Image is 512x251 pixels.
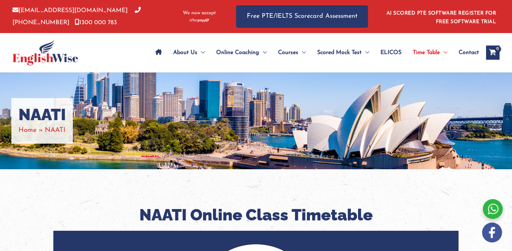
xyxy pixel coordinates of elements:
a: [EMAIL_ADDRESS][DOMAIN_NAME] [12,7,128,14]
aside: Header Widget 1 [382,5,500,28]
span: Menu Toggle [440,40,447,65]
img: cropped-ew-logo [12,40,78,65]
a: About UsMenu Toggle [167,40,210,65]
span: Time Table [413,40,440,65]
nav: Site Navigation: Main Menu [150,40,479,65]
a: AI SCORED PTE SOFTWARE REGISTER FOR FREE SOFTWARE TRIAL [386,11,496,25]
img: Afterpay-Logo [190,18,209,22]
span: Menu Toggle [362,40,369,65]
span: Contact [459,40,479,65]
span: Courses [278,40,298,65]
span: We now accept [183,10,216,17]
a: 1300 000 783 [75,20,117,26]
a: Time TableMenu Toggle [407,40,453,65]
span: About Us [173,40,197,65]
a: View Shopping Cart, empty [486,46,500,60]
img: white-facebook.png [482,223,502,242]
span: Scored Mock Test [317,40,362,65]
span: NAATI [45,127,65,134]
a: ELICOS [375,40,407,65]
a: Free PTE/IELTS Scorecard Assessment [236,5,368,28]
nav: Breadcrumbs [18,124,66,136]
a: CoursesMenu Toggle [272,40,311,65]
h1: NAATI [18,105,66,124]
span: Menu Toggle [197,40,205,65]
a: Scored Mock TestMenu Toggle [311,40,375,65]
span: Menu Toggle [259,40,267,65]
h2: NAATI Online Class Timetable [53,205,459,226]
a: Online CoachingMenu Toggle [210,40,272,65]
a: Home [18,127,37,134]
a: Contact [453,40,479,65]
span: ELICOS [380,40,401,65]
span: Menu Toggle [298,40,306,65]
span: Online Coaching [216,40,259,65]
a: [PHONE_NUMBER] [12,7,141,25]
